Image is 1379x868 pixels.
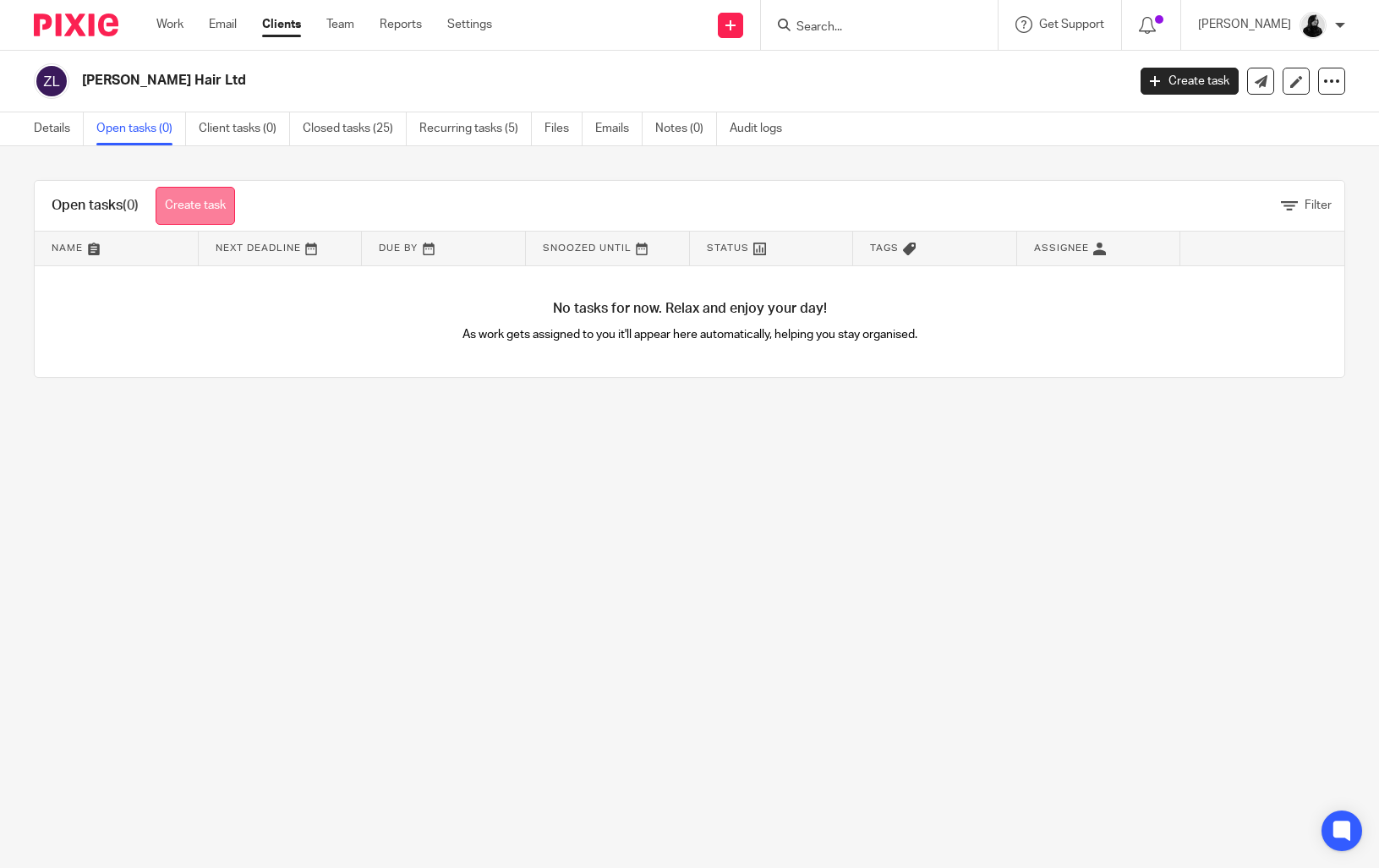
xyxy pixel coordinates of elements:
[595,112,643,145] a: Emails
[209,16,237,33] a: Email
[380,16,422,33] a: Reports
[655,112,717,145] a: Notes (0)
[156,16,183,33] a: Work
[1039,19,1104,30] span: Get Support
[419,112,532,145] a: Recurring tasks (5)
[707,243,749,253] span: Status
[96,112,186,145] a: Open tasks (0)
[82,72,909,90] h2: [PERSON_NAME] Hair Ltd
[795,20,947,35] input: Search
[1305,199,1332,211] span: Filter
[1300,12,1327,39] img: PHOTO-2023-03-20-11-06-28%203.jpg
[262,16,301,33] a: Clients
[52,197,139,215] h1: Open tasks
[34,112,84,145] a: Details
[1141,68,1239,95] a: Create task
[362,326,1017,343] p: As work gets assigned to you it'll appear here automatically, helping you stay organised.
[156,187,235,225] a: Create task
[543,243,632,253] span: Snoozed Until
[326,16,354,33] a: Team
[123,199,139,212] span: (0)
[447,16,492,33] a: Settings
[1198,16,1291,33] p: [PERSON_NAME]
[35,300,1344,318] h4: No tasks for now. Relax and enjoy your day!
[730,112,795,145] a: Audit logs
[199,112,290,145] a: Client tasks (0)
[303,112,407,145] a: Closed tasks (25)
[544,112,583,145] a: Files
[34,63,69,99] img: svg%3E
[870,243,899,253] span: Tags
[34,14,118,36] img: Pixie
